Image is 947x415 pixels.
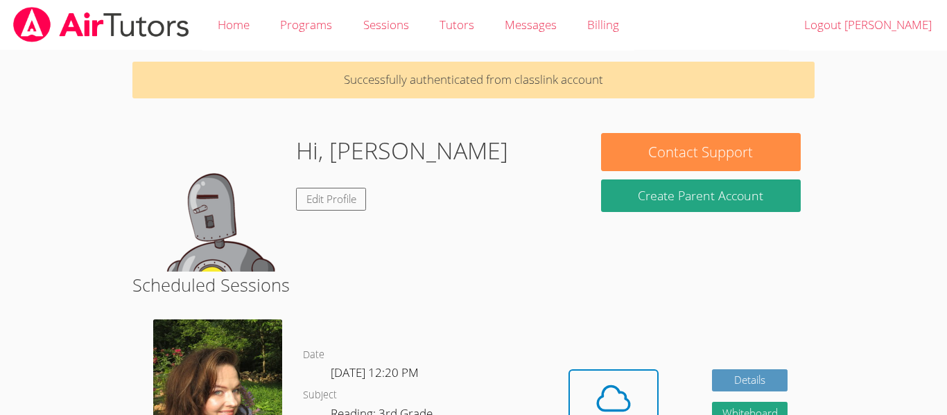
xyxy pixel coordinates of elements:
[303,346,324,364] dt: Date
[505,17,557,33] span: Messages
[601,133,801,171] button: Contact Support
[132,272,815,298] h2: Scheduled Sessions
[601,179,801,212] button: Create Parent Account
[303,387,337,404] dt: Subject
[12,7,191,42] img: airtutors_banner-c4298cdbf04f3fff15de1276eac7730deb9818008684d7c2e4769d2f7ddbe033.png
[296,188,367,211] a: Edit Profile
[132,62,815,98] p: Successfully authenticated from classlink account
[296,133,508,168] h1: Hi, [PERSON_NAME]
[146,133,285,272] img: default.png
[331,364,419,380] span: [DATE] 12:20 PM
[712,369,788,392] a: Details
